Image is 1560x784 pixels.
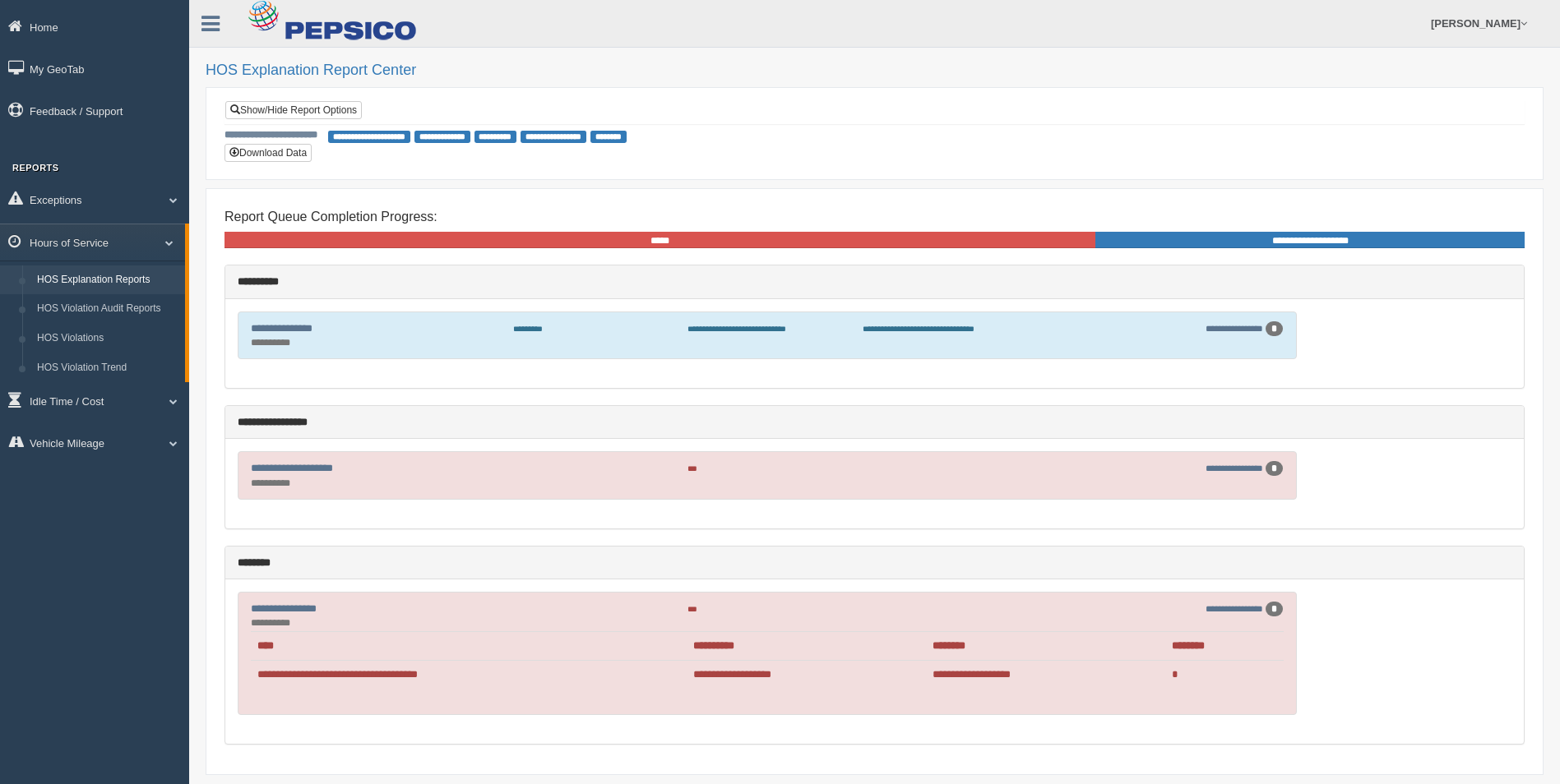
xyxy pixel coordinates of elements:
[30,324,185,353] a: HOS Violations
[225,101,362,119] a: Show/Hide Report Options
[30,353,185,383] a: HOS Violation Trend
[30,294,185,324] a: HOS Violation Audit Reports
[206,62,1544,79] h2: HOS Explanation Report Center
[30,265,185,295] a: HOS Explanation Reports
[225,144,312,162] button: Download Data
[225,210,1525,224] h4: Report Queue Completion Progress:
